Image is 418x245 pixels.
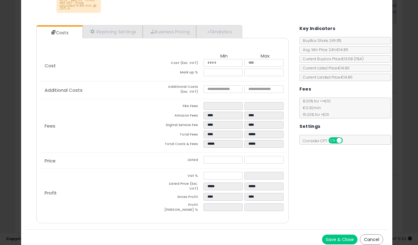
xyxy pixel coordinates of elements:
[204,54,244,59] th: Min
[300,105,321,110] span: €0.30 min
[299,85,311,93] h5: Fees
[40,191,163,195] p: Profit
[341,56,364,61] span: €13.68
[163,156,204,165] td: Listed
[40,88,163,93] p: Additional Costs
[299,123,320,130] h5: Settings
[163,140,204,150] td: Total Costs & Fees
[299,25,335,32] h5: Key Indicators
[360,234,383,245] button: Cancel
[163,84,204,96] td: Additional Costs (Exc. VAT)
[40,158,163,163] p: Price
[300,65,350,71] span: Current Listed Price: €14.86
[300,75,353,80] span: Current Landed Price: €14.86
[196,25,241,38] a: Analytics
[37,27,82,39] a: Costs
[329,138,337,143] span: ON
[300,138,351,143] span: Consider CPT:
[163,102,204,112] td: FBA Fees
[300,56,364,61] span: Current Buybox Price:
[300,38,341,43] span: BuyBox Share 24h: 11%
[163,112,204,121] td: Amazon Fees
[354,56,364,61] span: ( FBA )
[300,47,348,52] span: Avg. Win Price 24h: €14.86
[300,112,329,117] span: 15.00 % for > €10
[163,202,204,214] td: Profit [PERSON_NAME] %
[322,235,358,244] button: Save & Close
[143,25,196,38] a: Business Pricing
[163,121,204,131] td: Digital Service Fee
[163,59,204,69] td: Cost (Exc. VAT)
[342,138,352,143] span: OFF
[40,124,163,128] p: Fees
[163,69,204,78] td: Mark up %
[244,54,285,59] th: Max
[163,193,204,202] td: Gross Profit
[82,25,143,38] a: Repricing Settings
[163,181,204,193] td: Listed Price (Exc. VAT)
[40,63,163,68] p: Cost
[163,172,204,181] td: Vat %
[163,131,204,140] td: Total Fees
[300,98,331,117] span: 8.00 % for <= €10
